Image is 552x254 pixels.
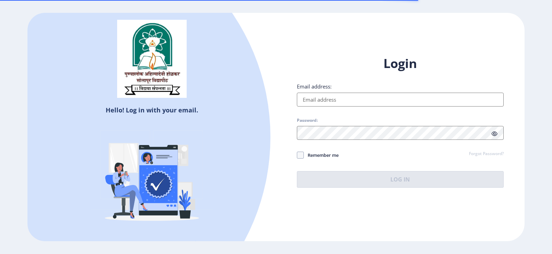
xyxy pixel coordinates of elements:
h1: Login [297,55,504,72]
input: Email address [297,93,504,107]
h5: Don't have an account? [33,238,271,249]
img: Verified-rafiki.svg [91,117,213,238]
button: Log In [297,171,504,188]
span: Remember me [304,151,339,159]
label: Email address: [297,83,332,90]
a: Forgot Password? [469,151,504,157]
img: sulogo.png [117,20,187,98]
a: Register [180,239,212,249]
label: Password: [297,118,318,123]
